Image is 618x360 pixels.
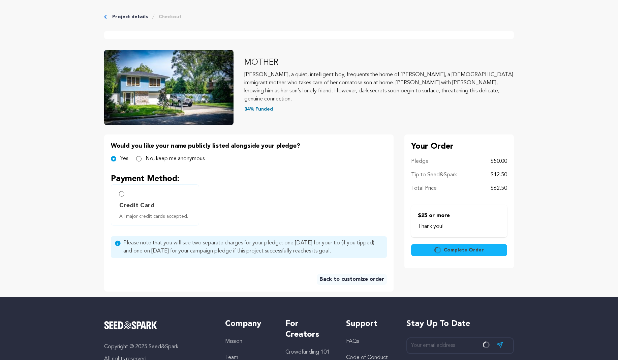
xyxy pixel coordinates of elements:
a: Checkout [159,13,182,20]
p: Copyright © 2025 Seed&Spark [104,343,212,351]
p: $62.50 [491,184,507,192]
img: MOTHER image [104,50,234,125]
button: Complete Order [411,244,507,256]
img: Seed&Spark Logo [104,321,157,329]
p: [PERSON_NAME], a quiet, intelligent boy, frequents the home of [PERSON_NAME], a [DEMOGRAPHIC_DATA... [244,71,514,103]
p: $50.00 [491,157,507,166]
a: Mission [225,339,242,344]
p: Would you like your name publicly listed alongside your pledge? [111,141,387,151]
p: Pledge [411,157,429,166]
h5: Stay up to date [406,319,514,329]
a: FAQs [346,339,359,344]
input: Your email address [406,337,514,354]
a: Crowdfunding 101 [285,350,330,355]
a: Back to customize order [317,274,387,285]
div: Breadcrumb [104,13,514,20]
p: Payment Method: [111,174,387,184]
a: Project details [112,13,148,20]
p: Total Price [411,184,437,192]
label: No, keep me anonymous [146,155,205,163]
a: Seed&Spark Homepage [104,321,212,329]
p: MOTHER [244,57,514,68]
p: $12.50 [491,171,507,179]
span: Please note that you will see two separate charges for your pledge: one [DATE] for your tip (if y... [123,239,383,255]
p: Tip to Seed&Spark [411,171,457,179]
span: Complete Order [444,247,484,253]
span: Credit Card [119,201,155,210]
p: Your Order [411,141,507,152]
h5: Company [225,319,272,329]
span: All major credit cards accepted. [119,213,193,220]
p: Thank you! [418,222,500,231]
h5: Support [346,319,393,329]
p: $25 or more [418,212,500,220]
p: 34% Funded [244,106,514,113]
label: Yes [120,155,128,163]
h5: For Creators [285,319,332,340]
